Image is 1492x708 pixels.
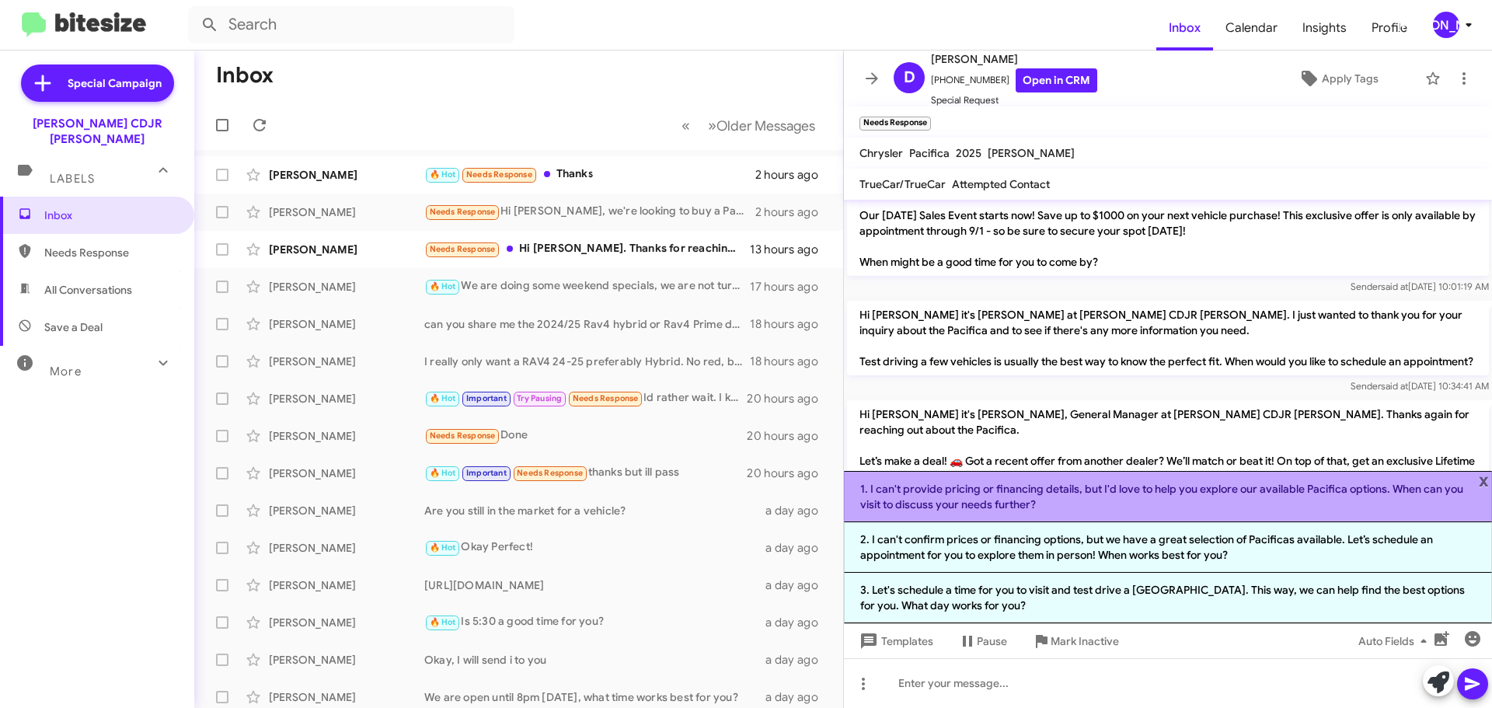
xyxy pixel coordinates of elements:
span: All Conversations [44,282,132,298]
span: « [682,116,690,135]
a: Insights [1290,5,1359,51]
div: Is 5:30 a good time for you? [424,613,765,631]
div: 18 hours ago [750,354,831,369]
div: 2 hours ago [755,204,831,220]
div: a day ago [765,689,831,705]
div: [PERSON_NAME] [269,540,424,556]
li: 1. I can't provide pricing or financing details, but I'd love to help you explore our available P... [844,471,1492,522]
div: [PERSON_NAME] [269,689,424,705]
div: [PERSON_NAME] [269,167,424,183]
div: [PERSON_NAME] [269,279,424,295]
span: Needs Response [430,431,496,441]
span: Save a Deal [44,319,103,335]
button: [PERSON_NAME] [1420,12,1475,38]
span: 🔥 Hot [430,169,456,180]
div: [PERSON_NAME] [269,428,424,444]
div: [PERSON_NAME] [269,316,424,332]
div: [PERSON_NAME] [1433,12,1459,38]
div: [PERSON_NAME] [269,577,424,593]
span: [PERSON_NAME] [931,50,1097,68]
span: Special Request [931,92,1097,108]
div: Done [424,427,747,445]
span: Needs Response [44,245,176,260]
div: 2 hours ago [755,167,831,183]
span: 🔥 Hot [430,542,456,553]
span: Labels [50,172,95,186]
a: Open in CRM [1016,68,1097,92]
a: Calendar [1213,5,1290,51]
span: Pause [977,627,1007,655]
span: Needs Response [430,244,496,254]
span: [PHONE_NUMBER] [931,68,1097,92]
div: [PERSON_NAME] [269,652,424,668]
span: Chrysler [859,146,903,160]
span: Older Messages [716,117,815,134]
button: Previous [672,110,699,141]
button: Templates [844,627,946,655]
li: 2. I can't confirm prices or financing options, but we have a great selection of Pacificas availa... [844,522,1492,573]
span: Sender [DATE] 10:01:19 AM [1351,281,1489,292]
span: Apply Tags [1322,65,1379,92]
h1: Inbox [216,63,274,88]
button: Apply Tags [1258,65,1417,92]
nav: Page navigation example [673,110,824,141]
button: Mark Inactive [1020,627,1131,655]
p: Hi [PERSON_NAME] it's [PERSON_NAME], General Manager at [PERSON_NAME] CDJR [PERSON_NAME]. Thanks ... [847,155,1489,276]
span: [PERSON_NAME] [988,146,1075,160]
div: We are open until 8pm [DATE], what time works best for you? [424,689,765,705]
li: 3. Let's schedule a time for you to visit and test drive a [GEOGRAPHIC_DATA]. This way, we can he... [844,573,1492,623]
div: a day ago [765,577,831,593]
div: 17 hours ago [750,279,831,295]
div: [PERSON_NAME] [269,615,424,630]
a: Inbox [1156,5,1213,51]
div: a day ago [765,615,831,630]
span: x [1479,471,1489,490]
div: 20 hours ago [747,428,831,444]
div: [PERSON_NAME] [269,242,424,257]
span: 🔥 Hot [430,617,456,627]
div: I really only want a RAV4 24-25 preferably Hybrid. No red, blue and no dark grey. Anddd must have... [424,354,750,369]
a: Special Campaign [21,65,174,102]
span: Pacifica [909,146,950,160]
span: Attempted Contact [952,177,1050,191]
div: Hi [PERSON_NAME]. Thanks for reaching out. Not currently in the market, but when we trade in our ... [424,240,750,258]
button: Next [699,110,824,141]
span: Sender [DATE] 10:34:41 AM [1351,380,1489,392]
a: Profile [1359,5,1420,51]
div: We are doing some weekend specials, we are not turning down any reasonable offer on it. Can you c... [424,277,750,295]
div: can you share me the 2024/25 Rav4 hybrid or Rav4 Prime details on your lot [424,316,750,332]
span: 🔥 Hot [430,393,456,403]
span: said at [1381,281,1408,292]
div: a day ago [765,652,831,668]
button: Auto Fields [1346,627,1445,655]
div: [URL][DOMAIN_NAME] [424,577,765,593]
div: thanks but ill pass [424,464,747,482]
span: Auto Fields [1358,627,1433,655]
p: Hi [PERSON_NAME] it's [PERSON_NAME], General Manager at [PERSON_NAME] CDJR [PERSON_NAME]. Thanks ... [847,400,1489,537]
div: [PERSON_NAME] [269,391,424,406]
div: 20 hours ago [747,391,831,406]
div: [PERSON_NAME] [269,503,424,518]
div: 18 hours ago [750,316,831,332]
span: Important [466,393,507,403]
div: [PERSON_NAME] [269,466,424,481]
span: Try Pausing [517,393,562,403]
div: 13 hours ago [750,242,831,257]
span: Needs Response [466,169,532,180]
span: Mark Inactive [1051,627,1119,655]
div: a day ago [765,503,831,518]
span: Inbox [44,208,176,223]
div: Okay Perfect! [424,539,765,556]
div: 20 hours ago [747,466,831,481]
span: said at [1381,380,1408,392]
div: Hi [PERSON_NAME], we're looking to buy a Pacifica with financing. But we're not in a hurry. We've... [424,203,755,221]
div: Are you still in the market for a vehicle? [424,503,765,518]
p: Hi [PERSON_NAME] it's [PERSON_NAME] at [PERSON_NAME] CDJR [PERSON_NAME]. I just wanted to thank y... [847,301,1489,375]
span: » [708,116,716,135]
span: Templates [856,627,933,655]
span: Special Campaign [68,75,162,91]
span: 🔥 Hot [430,281,456,291]
span: Needs Response [430,207,496,217]
span: 2025 [956,146,981,160]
